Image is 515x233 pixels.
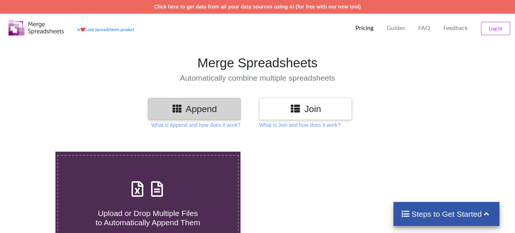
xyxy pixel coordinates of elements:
[401,209,492,219] h4: Steps to Get Started
[151,121,241,129] p: What is Append and how does it work?
[96,209,200,227] span: Upload or Drop Multiple Files to Automatically Append Them
[265,104,346,114] h3: Join
[355,24,374,32] p: Pricing
[259,121,340,129] p: What is Join and how does it work?
[154,4,361,10] a: Click here to get data from all your data sources using AI (for free with our new tool)
[80,27,85,32] span: heart
[443,25,468,31] span: Feedback
[387,24,405,32] p: Guides
[154,104,235,114] h3: Append
[481,22,510,35] button: Log In
[77,27,134,32] a: AheartLove Spreadsheets product
[418,24,430,32] p: FAQ
[8,20,64,36] img: Logo.png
